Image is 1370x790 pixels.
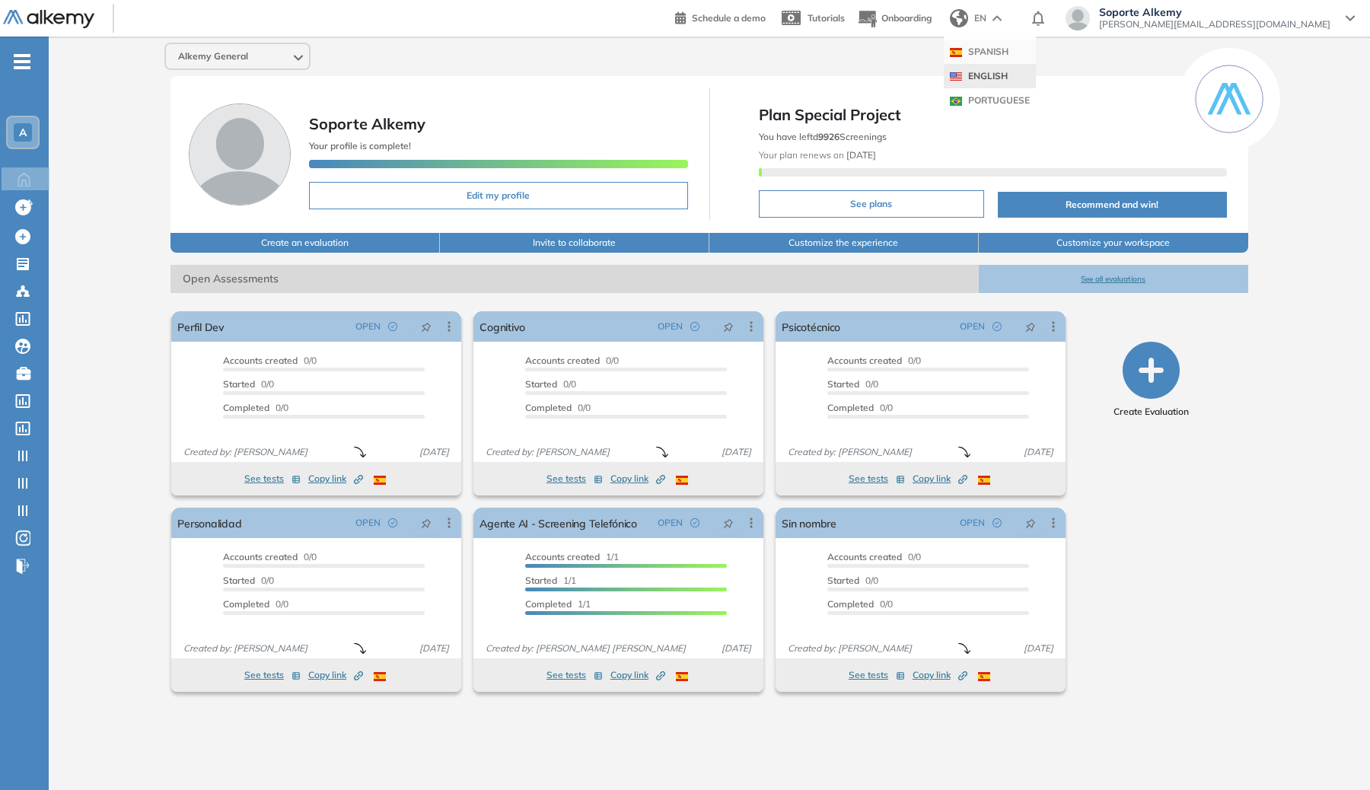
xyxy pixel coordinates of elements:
span: Created by: [PERSON_NAME] [479,445,616,459]
button: Copy link [308,470,363,488]
button: Copy link [913,470,967,488]
span: Onboarding [881,12,932,24]
span: Open Assessments [170,265,978,293]
span: Accounts created [525,551,600,562]
a: Sin nombre [782,508,836,538]
span: Copy link [308,472,363,486]
span: [DATE] [715,642,757,655]
span: Create Evaluation [1114,405,1189,419]
span: Accounts created [223,551,298,562]
span: Created by: [PERSON_NAME] [PERSON_NAME] [479,642,692,655]
button: pushpin [409,314,443,339]
button: See tests [849,666,905,684]
a: Cognitivo [479,311,525,342]
button: Recommend and win! [998,192,1226,218]
span: Created by: [PERSON_NAME] [782,642,918,655]
span: 0/0 [827,598,893,610]
span: Started [223,575,255,586]
span: 0/0 [525,378,576,390]
span: pushpin [1025,320,1036,333]
span: Alkemy General [178,50,248,62]
span: [DATE] [413,642,455,655]
span: [DATE] [715,445,757,459]
span: Accounts created [827,355,902,366]
iframe: Chat Widget [1294,717,1370,790]
img: ESP [978,672,990,681]
img: arrow [992,15,1002,21]
span: pushpin [723,517,734,529]
button: See tests [546,666,603,684]
a: Perfil Dev [177,311,224,342]
span: 0/0 [223,402,288,413]
a: Agente AI - Screening Telefónico [479,508,637,538]
button: pushpin [712,314,745,339]
span: Plan Special Project [759,104,1227,126]
span: Started [525,378,557,390]
button: Copy link [308,666,363,684]
img: ESP [950,48,962,57]
b: [DATE] [844,149,876,161]
span: Accounts created [827,551,902,562]
img: ESP [676,476,688,485]
span: EN [974,11,986,25]
span: OPEN [960,320,985,333]
span: Completed [223,402,269,413]
span: Completed [525,402,572,413]
span: A [19,126,27,139]
span: 0/0 [827,378,878,390]
span: check-circle [690,518,699,527]
span: [DATE] [413,445,455,459]
span: 0/0 [223,355,317,366]
span: Copy link [913,668,967,682]
span: Completed [223,598,269,610]
span: Your profile is complete! [309,140,411,151]
button: Invite to collaborate [440,233,709,253]
img: BRA [950,97,962,106]
button: Copy link [610,470,665,488]
i: - [14,60,30,63]
span: check-circle [992,322,1002,331]
span: Copy link [913,472,967,486]
span: OPEN [658,516,683,530]
span: check-circle [690,322,699,331]
button: See tests [849,470,905,488]
span: 0/0 [827,355,921,366]
span: 0/0 [223,598,288,610]
span: Completed [827,402,874,413]
span: Copy link [610,472,665,486]
span: OPEN [355,516,381,530]
button: Copy link [913,666,967,684]
span: OPEN [658,320,683,333]
span: pushpin [421,517,432,529]
span: Your plan renews on [759,149,876,161]
span: Tutorials [808,12,845,24]
span: Copy link [308,668,363,682]
img: ESP [676,672,688,681]
span: Created by: [PERSON_NAME] [177,642,314,655]
li: ENGLISH [944,64,1036,88]
button: See plans [759,190,985,218]
span: Started [827,575,859,586]
span: OPEN [960,516,985,530]
span: Completed [525,598,572,610]
button: Onboarding [857,2,932,35]
span: [PERSON_NAME][EMAIL_ADDRESS][DOMAIN_NAME] [1099,18,1330,30]
button: pushpin [409,511,443,535]
img: ESP [978,476,990,485]
span: 0/0 [223,575,274,586]
button: Copy link [610,666,665,684]
img: USA [950,72,962,81]
button: Customize the experience [709,233,979,253]
span: [DATE] [1018,445,1059,459]
button: pushpin [712,511,745,535]
span: 1/1 [525,598,591,610]
span: 0/0 [827,402,893,413]
span: check-circle [388,322,397,331]
button: See tests [244,470,301,488]
img: world [950,9,968,27]
span: Created by: [PERSON_NAME] [177,445,314,459]
span: Accounts created [223,355,298,366]
li: SPANISH [944,40,1036,64]
button: Edit my profile [309,182,687,209]
span: pushpin [1025,517,1036,529]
